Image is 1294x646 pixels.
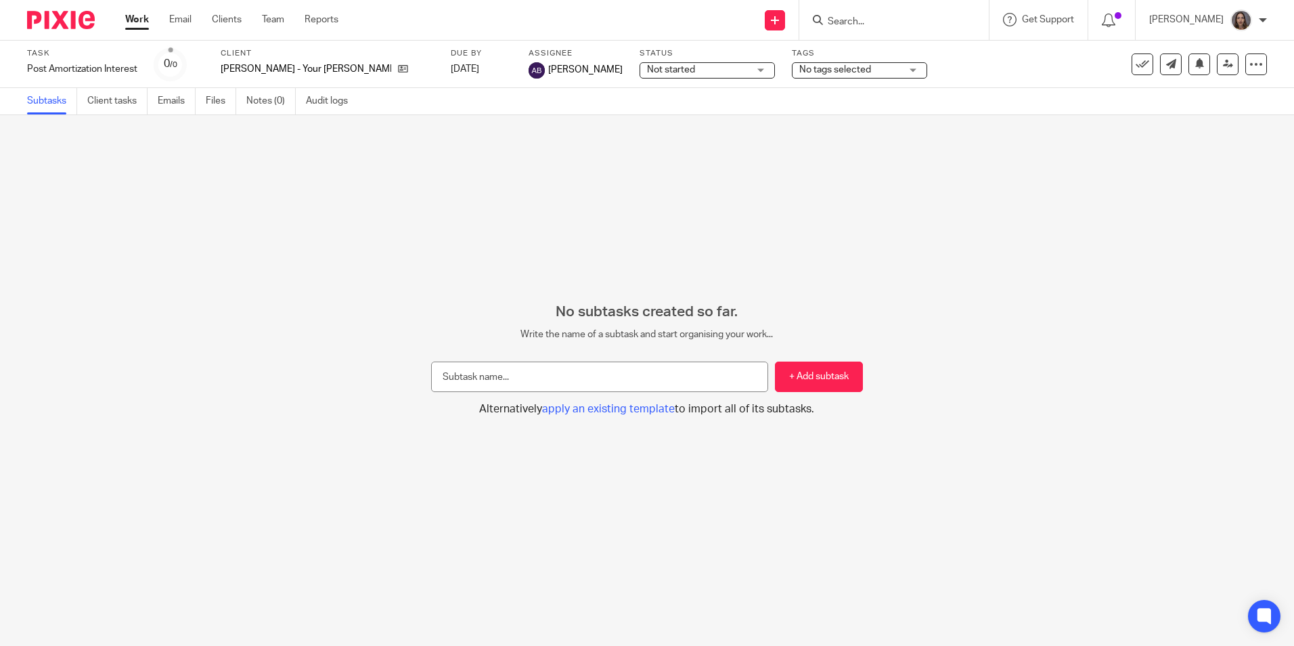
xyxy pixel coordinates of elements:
a: Work [125,13,149,26]
a: Files [206,88,236,114]
label: Status [640,48,775,59]
span: No tags selected [799,65,871,74]
img: svg%3E [529,62,545,79]
a: Notes (0) [246,88,296,114]
p: [PERSON_NAME] - Your [PERSON_NAME] LLC [221,62,391,76]
label: Due by [451,48,512,59]
span: apply an existing template [542,404,675,414]
span: [PERSON_NAME] [548,63,623,77]
label: Client [221,48,434,59]
a: Emails [158,88,196,114]
label: Tags [792,48,927,59]
div: 0 [164,56,177,72]
a: Subtasks [27,88,77,114]
p: Write the name of a subtask and start organising your work... [431,328,862,341]
a: Clients [212,13,242,26]
input: Subtask name... [431,362,768,392]
small: /0 [170,61,177,68]
span: Get Support [1022,15,1074,24]
span: Not started [647,65,695,74]
a: Audit logs [306,88,358,114]
button: Alternativelyapply an existing templateto import all of its subtasks. [431,402,862,416]
img: Pixie [27,11,95,29]
p: [PERSON_NAME] [1149,13,1224,26]
button: + Add subtask [775,362,863,392]
img: 20240425_114559.jpg [1230,9,1252,31]
div: Post Amortization Interest [27,62,137,76]
label: Assignee [529,48,623,59]
h2: No subtasks created so far. [431,303,862,321]
a: Team [262,13,284,26]
label: Task [27,48,137,59]
input: Search [826,16,948,28]
span: [DATE] [451,64,479,74]
a: Email [169,13,192,26]
a: Reports [305,13,338,26]
a: Client tasks [87,88,148,114]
